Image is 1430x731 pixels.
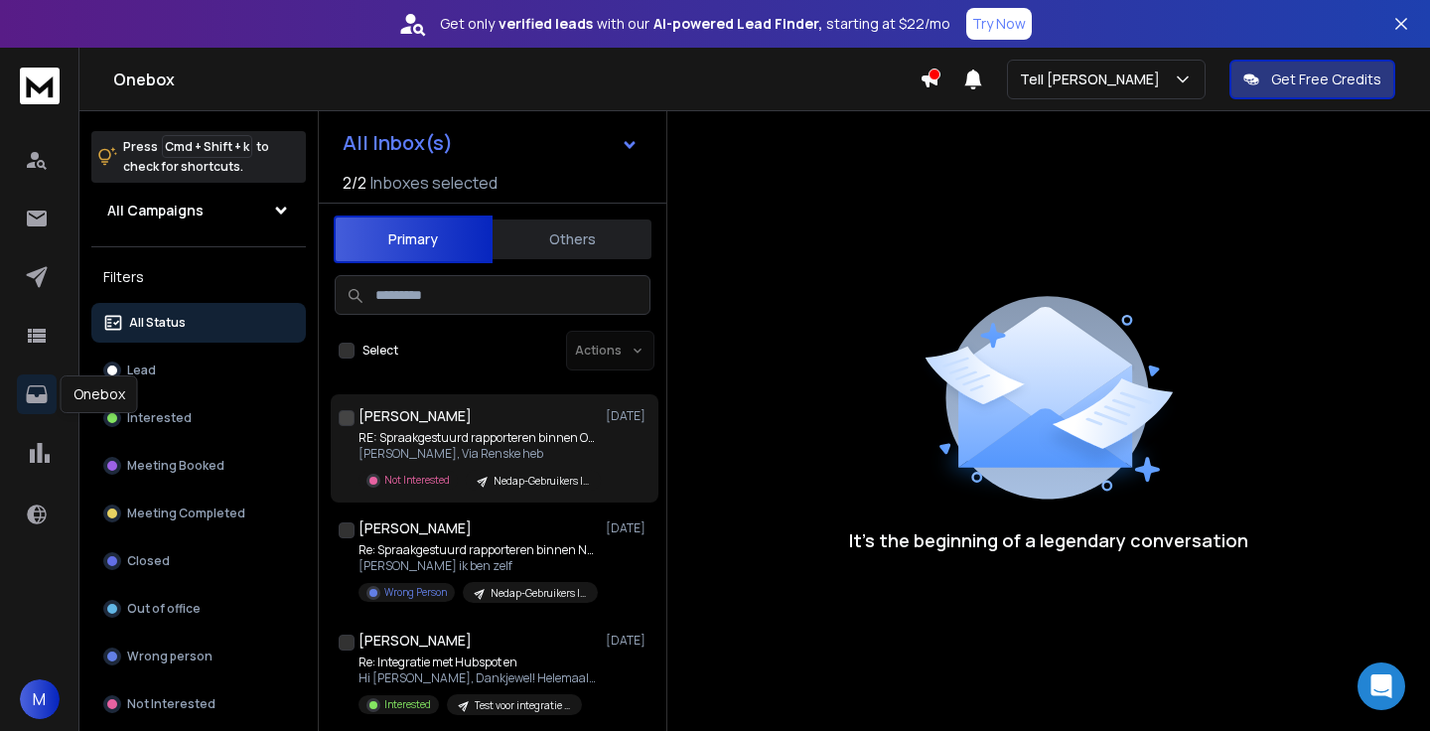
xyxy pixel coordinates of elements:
[91,303,306,343] button: All Status
[972,14,1026,34] p: Try Now
[358,446,597,462] p: [PERSON_NAME], Via Renske heb
[127,410,192,426] p: Interested
[358,406,472,426] h1: [PERSON_NAME]
[491,586,586,601] p: Nedap-Gebruikers | September + Oktober 2025
[127,506,245,521] p: Meeting Completed
[384,697,431,712] p: Interested
[61,375,138,413] div: Onebox
[91,541,306,581] button: Closed
[358,518,472,538] h1: [PERSON_NAME]
[499,14,593,34] strong: verified leads
[327,123,654,163] button: All Inbox(s)
[127,696,215,712] p: Not Interested
[1020,70,1168,89] p: Tell [PERSON_NAME]
[127,363,156,378] p: Lead
[358,430,597,446] p: RE: Spraakgestuurd rapporteren binnen Ons®
[129,315,186,331] p: All Status
[127,601,201,617] p: Out of office
[127,649,213,664] p: Wrong person
[91,494,306,533] button: Meeting Completed
[123,137,269,177] p: Press to check for shortcuts.
[384,473,450,488] p: Not Interested
[107,201,204,220] h1: All Campaigns
[91,446,306,486] button: Meeting Booked
[606,633,650,649] p: [DATE]
[362,343,398,359] label: Select
[1229,60,1395,99] button: Get Free Credits
[91,398,306,438] button: Interested
[849,526,1248,554] p: It’s the beginning of a legendary conversation
[91,684,306,724] button: Not Interested
[20,679,60,719] button: M
[91,637,306,676] button: Wrong person
[653,14,822,34] strong: AI-powered Lead Finder,
[358,631,472,651] h1: [PERSON_NAME]
[358,670,597,686] p: Hi [PERSON_NAME], Dankjewel! Helemaal goed
[127,553,170,569] p: Closed
[343,133,453,153] h1: All Inbox(s)
[91,191,306,230] button: All Campaigns
[20,68,60,104] img: logo
[113,68,920,91] h1: Onebox
[493,218,651,261] button: Others
[127,458,224,474] p: Meeting Booked
[358,655,597,670] p: Re: Integratie met Hubspot en
[91,589,306,629] button: Out of office
[1358,662,1405,710] div: Open Intercom Messenger
[606,408,650,424] p: [DATE]
[370,171,498,195] h3: Inboxes selected
[358,542,597,558] p: Re: Spraakgestuurd rapporteren binnen Nedap
[440,14,950,34] p: Get only with our starting at $22/mo
[475,698,570,713] p: Test voor integratie | Augustus
[606,520,650,536] p: [DATE]
[494,474,589,489] p: Nedap-Gebruikers | September + Oktober 2025
[334,216,493,263] button: Primary
[384,585,447,600] p: Wrong Person
[1271,70,1381,89] p: Get Free Credits
[91,351,306,390] button: Lead
[966,8,1032,40] button: Try Now
[91,263,306,291] h3: Filters
[162,135,252,158] span: Cmd + Shift + k
[358,558,597,574] p: [PERSON_NAME] ik ben zelf
[343,171,366,195] span: 2 / 2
